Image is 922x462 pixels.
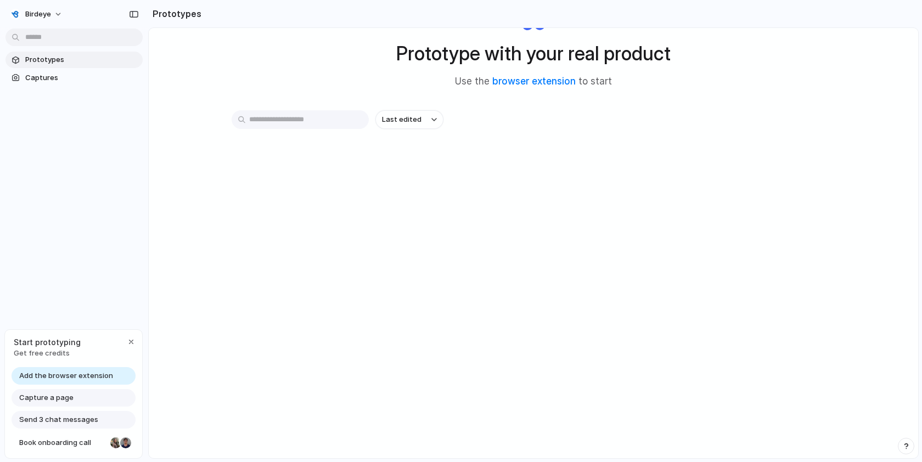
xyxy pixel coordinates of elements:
a: Book onboarding call [12,434,136,452]
span: Start prototyping [14,336,81,348]
div: Christian Iacullo [119,436,132,449]
span: Captures [25,72,138,83]
button: Birdeye [5,5,68,23]
a: Add the browser extension [12,367,136,385]
a: Captures [5,70,143,86]
span: Get free credits [14,348,81,359]
span: Capture a page [19,392,74,403]
span: Use the to start [455,75,612,89]
a: Prototypes [5,52,143,68]
span: Book onboarding call [19,437,106,448]
span: Birdeye [25,9,51,20]
h2: Prototypes [148,7,201,20]
span: Prototypes [25,54,138,65]
span: Add the browser extension [19,370,113,381]
a: browser extension [492,76,576,87]
span: Last edited [382,114,421,125]
div: Nicole Kubica [109,436,122,449]
span: Send 3 chat messages [19,414,98,425]
h1: Prototype with your real product [396,39,671,68]
button: Last edited [375,110,443,129]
